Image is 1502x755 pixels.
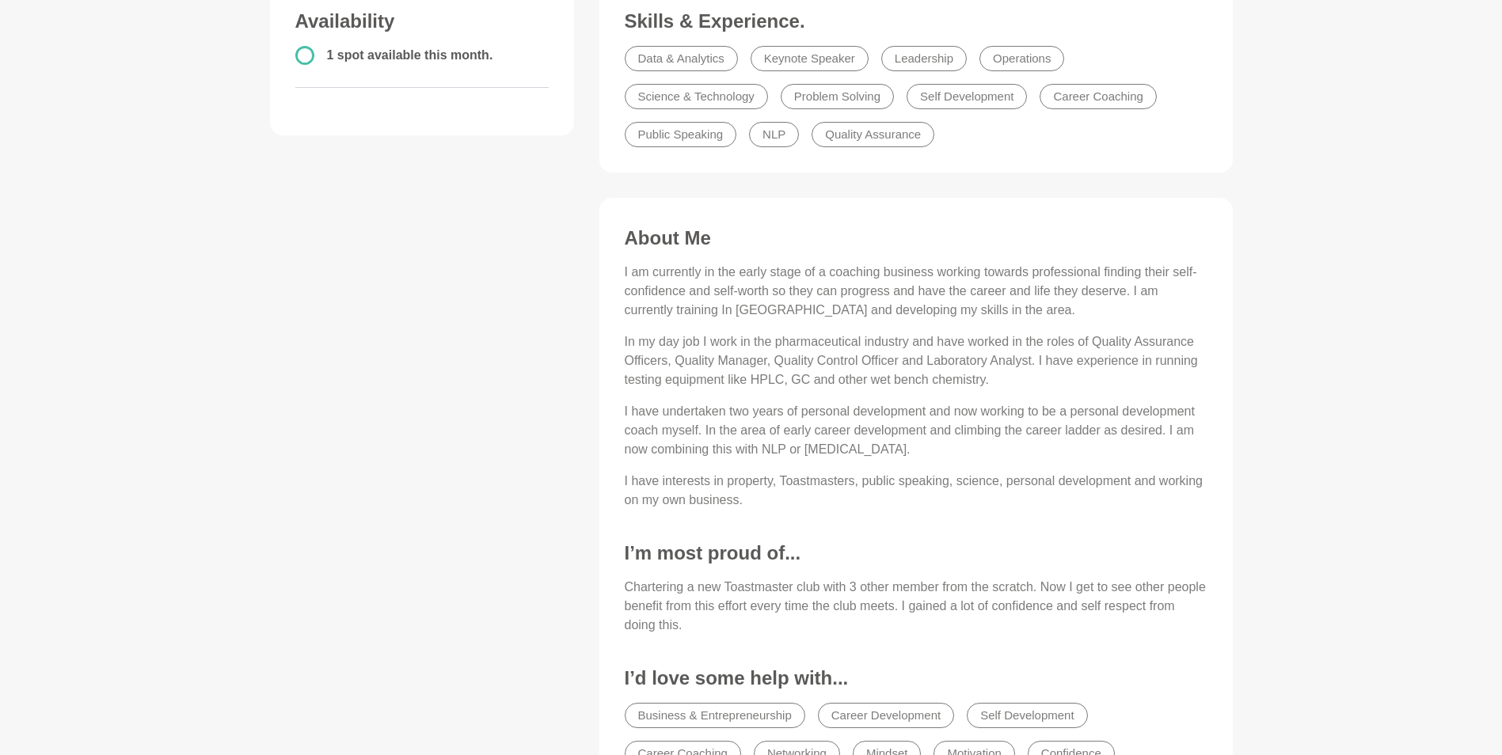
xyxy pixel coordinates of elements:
[625,472,1207,510] p: I have interests in property, Toastmasters, public speaking, science, personal development and wo...
[327,48,493,62] span: 1 spot available this month.
[625,226,1207,250] h3: About Me
[625,541,1207,565] h3: I’m most proud of...
[625,666,1207,690] h3: I’d love some help with...
[295,9,549,33] h3: Availability
[625,332,1207,389] p: In my day job I work in the pharmaceutical industry and have worked in the roles of Quality Assur...
[625,402,1207,459] p: I have undertaken two years of personal development and now working to be a personal development ...
[625,578,1207,635] p: Chartering a new Toastmaster club with 3 other member from the scratch. Now I get to see other pe...
[625,9,1207,33] h3: Skills & Experience.
[625,263,1207,320] p: I am currently in the early stage of a coaching business working towards professional finding the...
